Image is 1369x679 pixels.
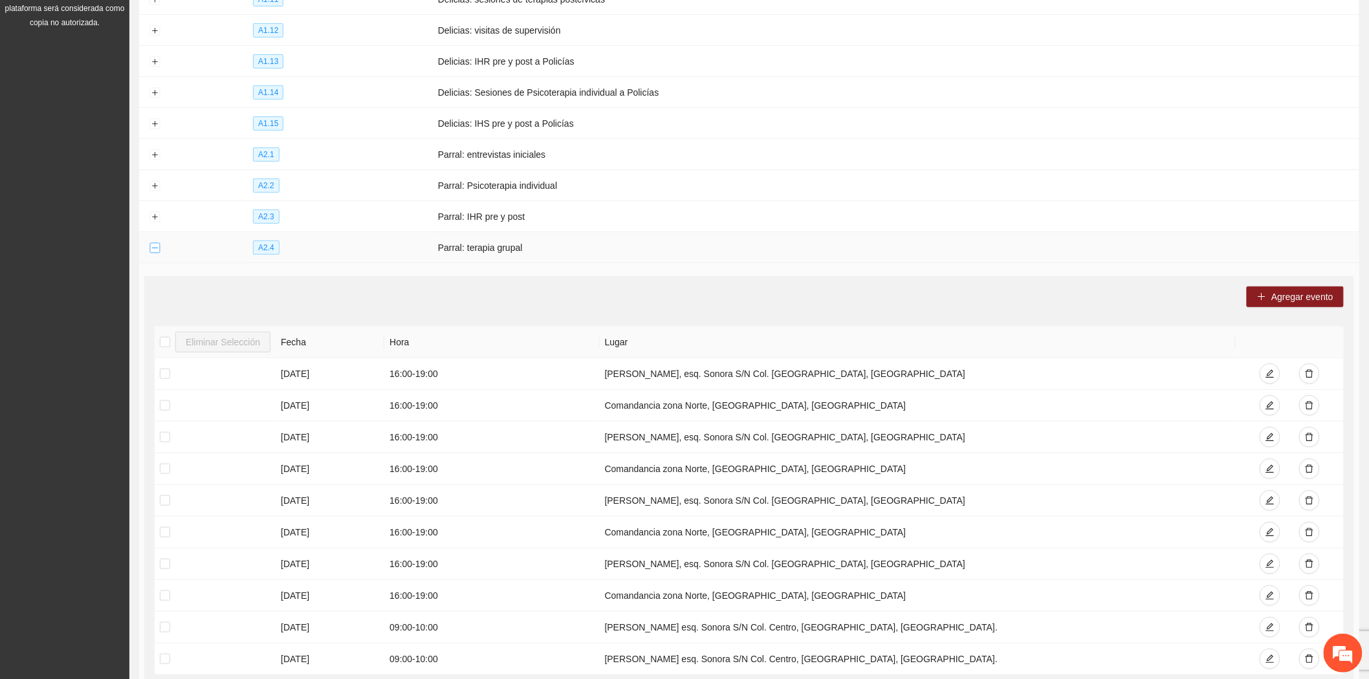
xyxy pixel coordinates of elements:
td: Parral: entrevistas iniciales [433,139,1359,170]
button: delete [1299,522,1320,543]
textarea: Escriba su mensaje y pulse “Intro” [6,353,246,398]
span: edit [1265,401,1275,411]
span: A1.12 [253,23,283,38]
button: Expand row [149,181,160,191]
span: edit [1265,464,1275,475]
button: Expand row [149,57,160,67]
td: [DATE] [276,517,384,548]
button: Expand row [149,150,160,160]
span: edit [1265,528,1275,538]
td: Comandancia zona Norte, [GEOGRAPHIC_DATA], [GEOGRAPHIC_DATA] [600,580,1236,612]
td: [DATE] [276,422,384,453]
button: delete [1299,617,1320,638]
button: Eliminar Selección [175,332,270,352]
td: [DATE] [276,390,384,422]
td: Delicias: visitas de supervisión [433,15,1359,46]
td: 16:00 - 19:00 [384,580,599,612]
button: edit [1260,617,1280,638]
button: delete [1299,395,1320,416]
span: plus [1257,292,1266,303]
td: 16:00 - 19:00 [384,358,599,390]
td: [DATE] [276,548,384,580]
button: edit [1260,395,1280,416]
td: [DATE] [276,485,384,517]
td: 16:00 - 19:00 [384,548,599,580]
td: [DATE] [276,358,384,390]
button: edit [1260,363,1280,384]
span: A1.14 [253,85,283,100]
span: delete [1305,496,1314,506]
span: delete [1305,623,1314,633]
span: edit [1265,496,1275,506]
td: [PERSON_NAME], esq. Sonora S/N Col. [GEOGRAPHIC_DATA], [GEOGRAPHIC_DATA] [600,485,1236,517]
button: delete [1299,649,1320,669]
td: 16:00 - 19:00 [384,517,599,548]
button: delete [1299,585,1320,606]
button: delete [1299,363,1320,384]
span: edit [1265,654,1275,665]
button: edit [1260,585,1280,606]
td: 16:00 - 19:00 [384,422,599,453]
td: Delicias: IHR pre y post a Policías [433,46,1359,77]
button: Expand row [149,26,160,36]
span: A1.15 [253,116,283,131]
td: Comandancia zona Norte, [GEOGRAPHIC_DATA], [GEOGRAPHIC_DATA] [600,390,1236,422]
span: edit [1265,623,1275,633]
div: Minimizar ventana de chat en vivo [212,6,243,38]
td: Comandancia zona Norte, [GEOGRAPHIC_DATA], [GEOGRAPHIC_DATA] [600,517,1236,548]
button: edit [1260,427,1280,447]
span: A2.4 [253,241,279,255]
span: A2.1 [253,147,279,162]
button: delete [1299,554,1320,574]
td: [DATE] [276,453,384,485]
td: [PERSON_NAME] esq. Sonora S/N Col. Centro, [GEOGRAPHIC_DATA], [GEOGRAPHIC_DATA]. [600,612,1236,643]
div: Chatee con nosotros ahora [67,66,217,83]
td: [DATE] [276,580,384,612]
td: [DATE] [276,612,384,643]
span: delete [1305,369,1314,380]
span: delete [1305,559,1314,570]
button: delete [1299,427,1320,447]
td: Delicias: IHS pre y post a Policías [433,108,1359,139]
td: Parral: IHR pre y post [433,201,1359,232]
span: edit [1265,591,1275,601]
span: delete [1305,401,1314,411]
button: edit [1260,458,1280,479]
button: delete [1299,458,1320,479]
td: [PERSON_NAME], esq. Sonora S/N Col. [GEOGRAPHIC_DATA], [GEOGRAPHIC_DATA] [600,422,1236,453]
td: [DATE] [276,643,384,675]
span: A1.13 [253,54,283,69]
td: Parral: Psicoterapia individual [433,170,1359,201]
button: edit [1260,554,1280,574]
span: Estamos en línea. [75,173,179,303]
span: edit [1265,559,1275,570]
td: 16:00 - 19:00 [384,485,599,517]
th: Hora [384,327,599,358]
span: edit [1265,369,1275,380]
th: Fecha [276,327,384,358]
td: 16:00 - 19:00 [384,453,599,485]
td: Comandancia zona Norte, [GEOGRAPHIC_DATA], [GEOGRAPHIC_DATA] [600,453,1236,485]
button: delete [1299,490,1320,511]
button: edit [1260,490,1280,511]
span: edit [1265,433,1275,443]
span: delete [1305,654,1314,665]
button: Collapse row [149,243,160,253]
td: 09:00 - 10:00 [384,643,599,675]
button: Expand row [149,212,160,222]
button: Expand row [149,119,160,129]
td: [PERSON_NAME] esq. Sonora S/N Col. Centro, [GEOGRAPHIC_DATA], [GEOGRAPHIC_DATA]. [600,643,1236,675]
button: edit [1260,649,1280,669]
th: Lugar [600,327,1236,358]
span: delete [1305,464,1314,475]
td: Parral: terapia grupal [433,232,1359,263]
span: delete [1305,591,1314,601]
span: A2.2 [253,178,279,193]
span: delete [1305,528,1314,538]
td: [PERSON_NAME], esq. Sonora S/N Col. [GEOGRAPHIC_DATA], [GEOGRAPHIC_DATA] [600,358,1236,390]
span: A2.3 [253,210,279,224]
td: 09:00 - 10:00 [384,612,599,643]
button: plusAgregar evento [1247,286,1344,307]
td: [PERSON_NAME], esq. Sonora S/N Col. [GEOGRAPHIC_DATA], [GEOGRAPHIC_DATA] [600,548,1236,580]
span: delete [1305,433,1314,443]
